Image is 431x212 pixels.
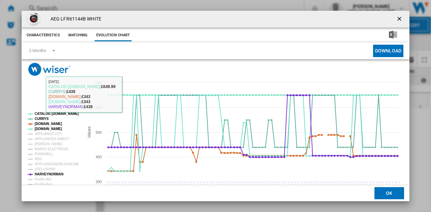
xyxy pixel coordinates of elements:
[95,29,132,41] button: Evolution chart
[396,15,404,24] ng-md-icon: getI18NText('BUTTONS.CLOSE_DIALOG')
[28,63,70,76] img: logo_wiser_300x94.png
[35,122,62,126] tspan: [DOMAIN_NAME]
[22,11,409,202] md-dialog: Product popup
[389,31,397,39] img: excel-24x24.png
[96,105,102,110] tspan: 600
[373,45,403,57] button: Download
[35,157,42,161] tspan: RDO
[35,127,62,131] tspan: [DOMAIN_NAME]
[35,147,69,151] tspan: MARKS ELECTRICAL
[96,130,102,134] tspan: 500
[35,142,63,146] tspan: [PERSON_NAME]
[96,180,102,184] tspan: 300
[87,126,92,138] tspan: Values
[35,132,62,136] tspan: APPLIANCE CITY
[35,152,53,156] tspan: PUREWELL
[35,112,79,116] tspan: CATALOG [DOMAIN_NAME]
[35,172,63,176] tspan: HARVEYNORMAN
[393,12,407,26] button: getI18NText('BUTTONS.CLOSE_DIALOG')
[96,81,102,85] tspan: 700
[35,182,52,186] tspan: Profile Avg
[25,29,62,41] button: Characteristics
[47,16,101,23] h4: AEG LFR61144B WHITE
[96,155,102,159] tspan: 400
[29,48,46,53] div: 3 Months
[27,12,40,26] img: aeg_lfr61144b_704021_34-0100-0301.png
[35,137,69,141] tspan: APPLIANCES DIRECT
[374,187,404,199] button: OK
[35,177,52,181] tspan: Profile Min
[378,29,408,41] button: Download in Excel
[35,117,49,121] tspan: CURRYS
[63,29,93,41] button: Matching
[35,167,56,171] tspan: STELLISONS
[35,162,79,166] tspan: APPLIANCEWORLDONLINE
